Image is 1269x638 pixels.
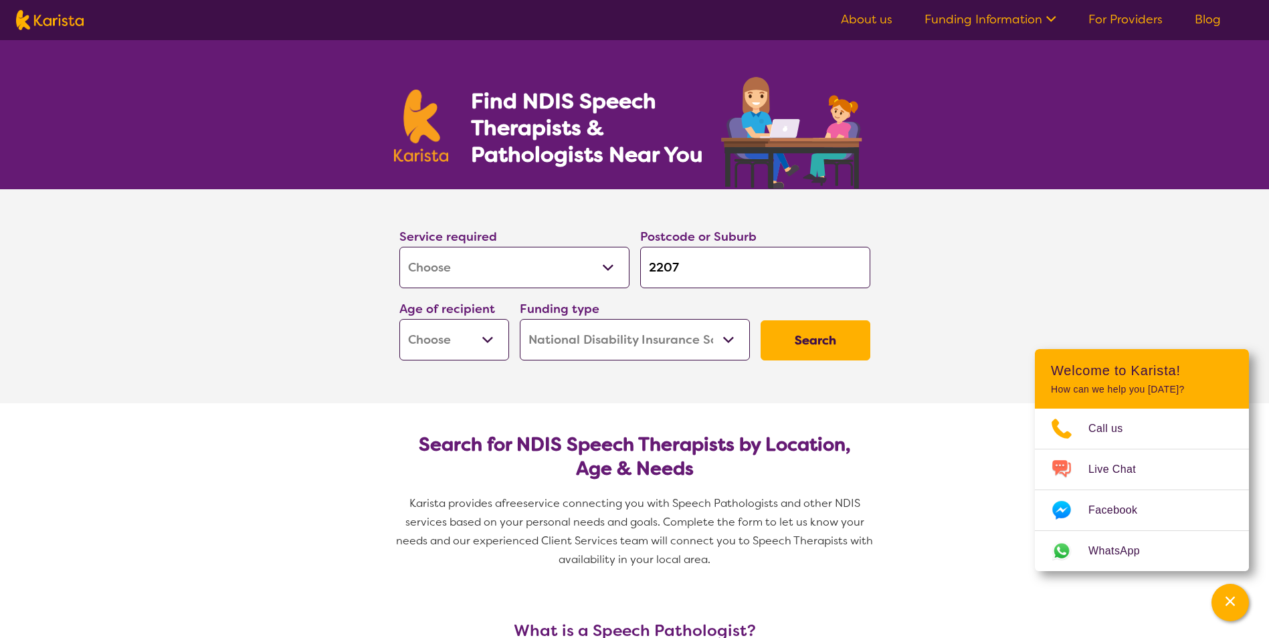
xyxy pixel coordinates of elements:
span: Facebook [1088,500,1153,520]
ul: Choose channel [1035,409,1249,571]
h1: Find NDIS Speech Therapists & Pathologists Near You [471,88,718,168]
a: For Providers [1088,11,1163,27]
h2: Welcome to Karista! [1051,362,1233,379]
label: Postcode or Suburb [640,229,757,245]
p: How can we help you [DATE]? [1051,384,1233,395]
a: About us [841,11,892,27]
img: Karista logo [16,10,84,30]
button: Channel Menu [1211,584,1249,621]
a: Web link opens in a new tab. [1035,531,1249,571]
label: Funding type [520,301,599,317]
button: Search [761,320,870,360]
span: Call us [1088,419,1139,439]
span: WhatsApp [1088,541,1156,561]
span: Live Chat [1088,459,1152,480]
label: Age of recipient [399,301,495,317]
img: speech-therapy [710,72,876,189]
h2: Search for NDIS Speech Therapists by Location, Age & Needs [410,433,860,481]
div: Channel Menu [1035,349,1249,571]
label: Service required [399,229,497,245]
a: Funding Information [924,11,1056,27]
span: service connecting you with Speech Pathologists and other NDIS services based on your personal ne... [396,496,876,566]
a: Blog [1195,11,1221,27]
img: Karista logo [394,90,449,162]
input: Type [640,247,870,288]
span: free [502,496,523,510]
span: Karista provides a [409,496,502,510]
